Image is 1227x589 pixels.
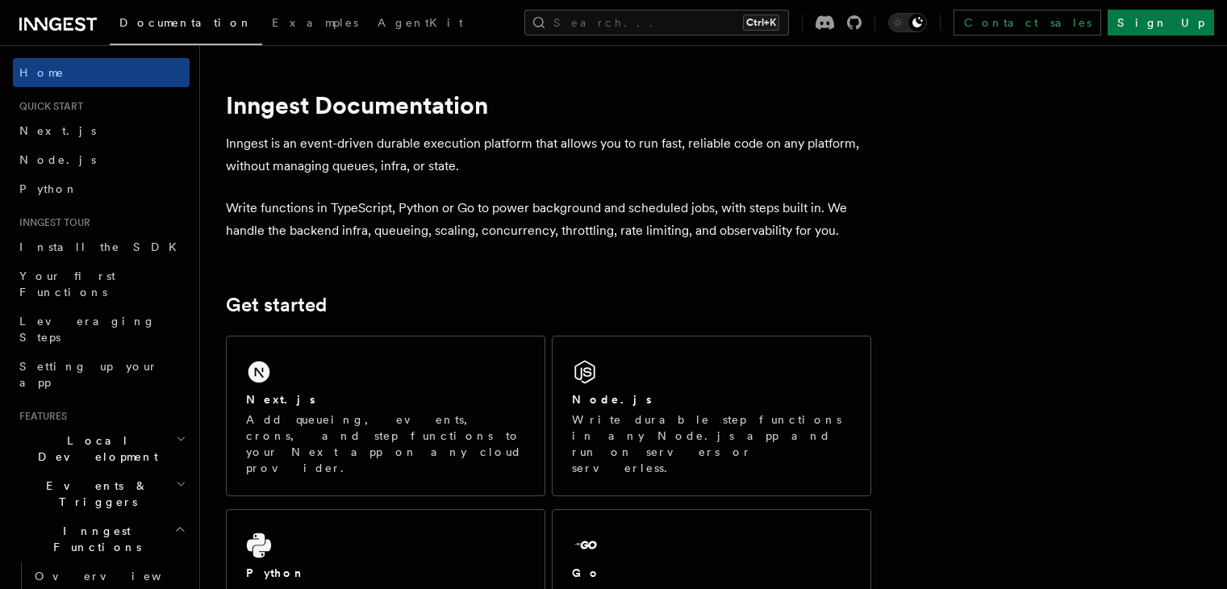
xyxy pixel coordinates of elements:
[524,10,789,36] button: Search...Ctrl+K
[572,411,851,476] p: Write durable step functions in any Node.js app and run on servers or serverless.
[368,5,473,44] a: AgentKit
[226,336,545,496] a: Next.jsAdd queueing, events, crons, and step functions to your Next app on any cloud provider.
[19,360,158,389] span: Setting up your app
[13,523,174,555] span: Inngest Functions
[19,315,156,344] span: Leveraging Steps
[13,174,190,203] a: Python
[572,565,601,581] h2: Go
[226,294,327,316] a: Get started
[226,197,871,242] p: Write functions in TypeScript, Python or Go to power background and scheduled jobs, with steps bu...
[13,58,190,87] a: Home
[743,15,779,31] kbd: Ctrl+K
[13,100,83,113] span: Quick start
[13,471,190,516] button: Events & Triggers
[19,240,186,253] span: Install the SDK
[1108,10,1214,36] a: Sign Up
[246,391,315,407] h2: Next.js
[226,132,871,178] p: Inngest is an event-driven durable execution platform that allows you to run fast, reliable code ...
[13,261,190,307] a: Your first Functions
[272,16,358,29] span: Examples
[552,336,871,496] a: Node.jsWrite durable step functions in any Node.js app and run on servers or serverless.
[13,426,190,471] button: Local Development
[888,13,927,32] button: Toggle dark mode
[13,116,190,145] a: Next.js
[246,411,525,476] p: Add queueing, events, crons, and step functions to your Next app on any cloud provider.
[226,90,871,119] h1: Inngest Documentation
[572,391,652,407] h2: Node.js
[13,478,176,510] span: Events & Triggers
[13,410,67,423] span: Features
[19,182,78,195] span: Python
[13,232,190,261] a: Install the SDK
[13,216,90,229] span: Inngest tour
[13,516,190,562] button: Inngest Functions
[13,307,190,352] a: Leveraging Steps
[13,352,190,397] a: Setting up your app
[954,10,1101,36] a: Contact sales
[19,65,65,81] span: Home
[119,16,252,29] span: Documentation
[110,5,262,45] a: Documentation
[19,124,96,137] span: Next.js
[13,432,176,465] span: Local Development
[19,269,115,299] span: Your first Functions
[262,5,368,44] a: Examples
[246,565,306,581] h2: Python
[35,570,201,583] span: Overview
[13,145,190,174] a: Node.js
[19,153,96,166] span: Node.js
[378,16,463,29] span: AgentKit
